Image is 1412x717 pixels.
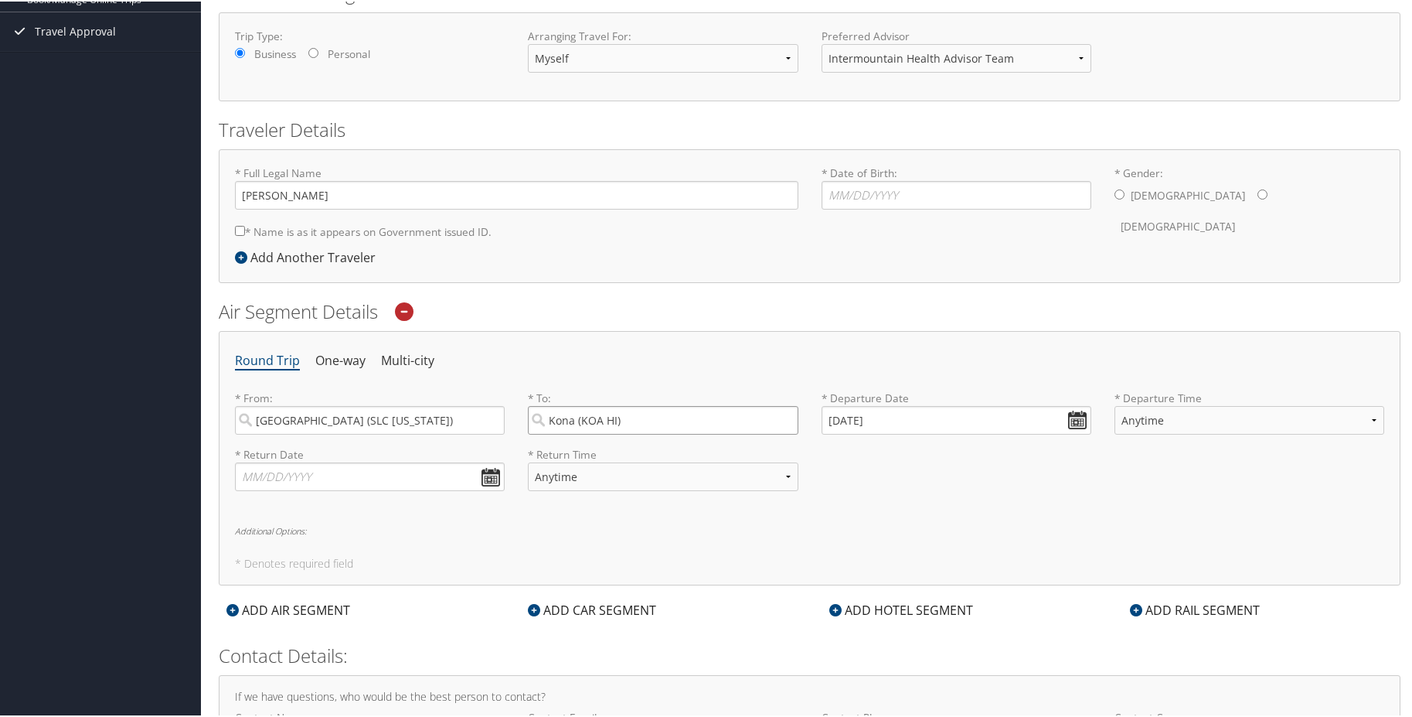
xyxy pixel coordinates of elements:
h2: Traveler Details [219,115,1400,142]
label: Personal [328,45,370,60]
h5: * Denotes required field [235,557,1384,568]
input: MM/DD/YYYY [822,405,1091,433]
div: ADD RAIL SEGMENT [1122,599,1267,618]
li: Round Trip [235,346,300,374]
input: * Gender:[DEMOGRAPHIC_DATA][DEMOGRAPHIC_DATA] [1257,188,1267,198]
input: City or Airport Code [528,405,798,433]
div: ADD HOTEL SEGMENT [822,599,981,618]
input: * Full Legal Name [235,179,798,208]
h2: Air Segment Details [219,297,1400,323]
input: * Date of Birth: [822,179,1091,208]
label: * Gender: [1114,164,1384,241]
label: * To: [528,389,798,433]
h6: Additional Options: [235,525,1384,534]
input: * Name is as it appears on Government issued ID. [235,224,245,234]
input: City or Airport Code [235,405,505,433]
div: ADD CAR SEGMENT [520,599,664,618]
label: * Full Legal Name [235,164,798,208]
label: * Departure Time [1114,389,1384,446]
input: MM/DD/YYYY [235,461,505,490]
label: Trip Type: [235,27,505,43]
div: Add Another Traveler [235,247,383,265]
input: * Gender:[DEMOGRAPHIC_DATA][DEMOGRAPHIC_DATA] [1114,188,1124,198]
label: Arranging Travel For: [528,27,798,43]
label: * Departure Date [822,389,1091,405]
label: * Name is as it appears on Government issued ID. [235,216,492,244]
div: ADD AIR SEGMENT [219,599,358,618]
li: One-way [315,346,366,374]
select: * Departure Time [1114,405,1384,433]
label: Business [254,45,296,60]
label: [DEMOGRAPHIC_DATA] [1131,179,1245,209]
label: * Return Date [235,446,505,461]
label: * Return Time [528,446,798,461]
label: * From: [235,389,505,433]
label: [DEMOGRAPHIC_DATA] [1121,210,1235,240]
label: Preferred Advisor [822,27,1091,43]
h4: If we have questions, who would be the best person to contact? [235,690,1384,701]
label: * Date of Birth: [822,164,1091,208]
li: Multi-city [381,346,434,374]
h2: Contact Details: [219,641,1400,667]
span: Travel Approval [35,11,116,50]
